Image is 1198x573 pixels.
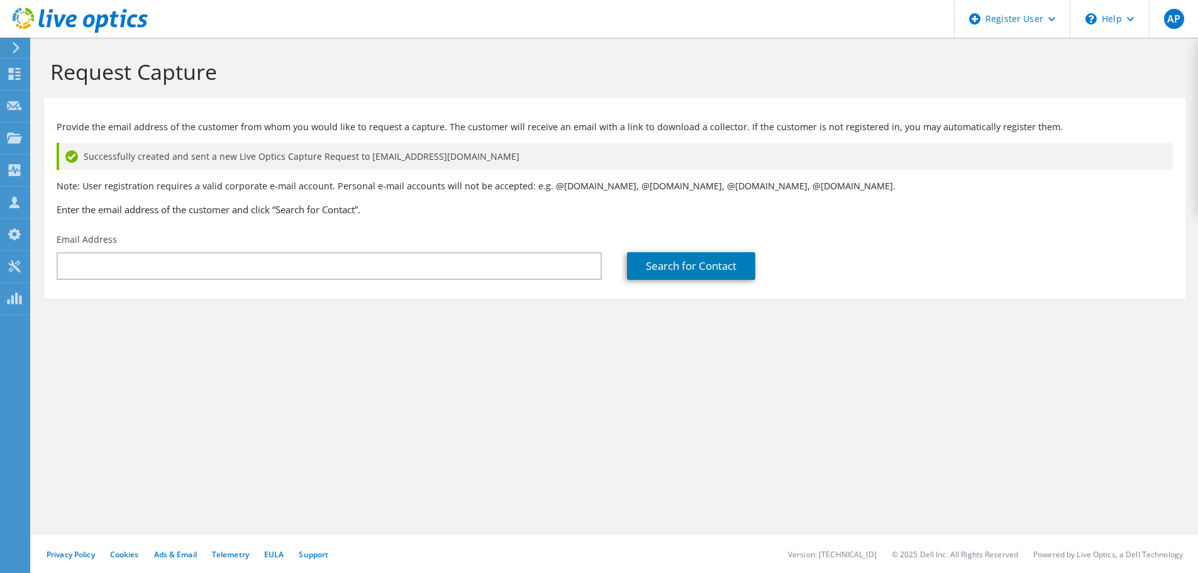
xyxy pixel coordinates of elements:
a: Ads & Email [154,549,197,560]
a: Telemetry [212,549,249,560]
label: Email Address [57,233,117,246]
a: Search for Contact [627,252,755,280]
a: Cookies [110,549,139,560]
li: Version: [TECHNICAL_ID] [788,549,877,560]
span: AP [1164,9,1184,29]
h1: Request Capture [50,58,1173,85]
li: © 2025 Dell Inc. All Rights Reserved [892,549,1018,560]
a: EULA [264,549,284,560]
p: Note: User registration requires a valid corporate e-mail account. Personal e-mail accounts will ... [57,179,1173,193]
h3: Enter the email address of the customer and click “Search for Contact”. [57,203,1173,216]
p: Provide the email address of the customer from whom you would like to request a capture. The cust... [57,120,1173,134]
svg: \n [1085,13,1097,25]
a: Privacy Policy [47,549,95,560]
span: Successfully created and sent a new Live Optics Capture Request to [EMAIL_ADDRESS][DOMAIN_NAME] [84,150,519,164]
a: Support [299,549,328,560]
li: Powered by Live Optics, a Dell Technology [1033,549,1183,560]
